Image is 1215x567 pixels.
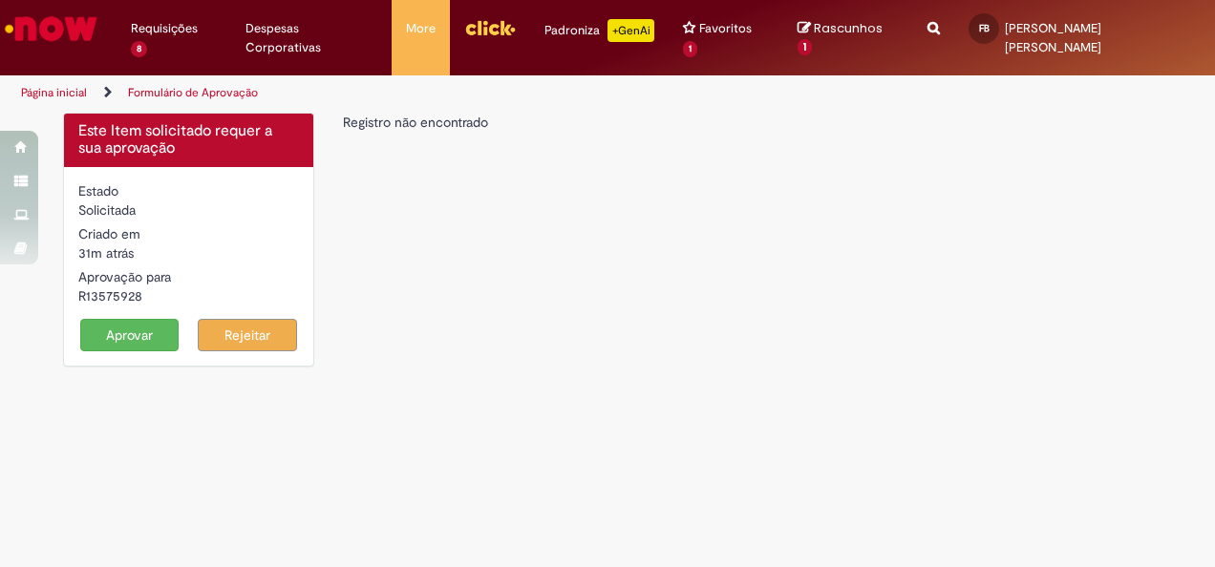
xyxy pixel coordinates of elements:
[78,244,134,262] time: 29/09/2025 15:55:58
[80,319,180,351] button: Aprovar
[798,20,899,55] a: Rascunhos
[2,10,100,48] img: ServiceNow
[1005,20,1101,55] span: [PERSON_NAME] [PERSON_NAME]
[128,85,258,100] a: Formulário de Aprovação
[78,244,134,262] span: 31m atrás
[607,19,654,42] p: +GenAi
[464,13,516,42] img: click_logo_yellow_360x200.png
[14,75,796,111] ul: Trilhas de página
[131,41,147,57] span: 8
[544,19,654,42] div: Padroniza
[78,200,299,220] div: Solicitada
[343,113,1153,132] div: Registro não encontrado
[245,19,377,57] span: Despesas Corporativas
[798,39,812,56] span: 1
[78,243,299,262] div: 29/09/2025 15:55:58
[78,224,140,243] label: Criado em
[78,286,299,305] div: R13575928
[814,19,883,37] span: Rascunhos
[78,267,171,286] label: Aprovação para
[198,319,297,351] button: Rejeitar
[699,19,752,38] span: Favoritos
[78,181,118,200] label: Estado
[131,19,198,38] span: Requisições
[78,123,299,157] h4: Este Item solicitado requer a sua aprovação
[683,41,697,57] span: 1
[979,22,990,34] span: FB
[21,85,87,100] a: Página inicial
[406,19,436,38] span: More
